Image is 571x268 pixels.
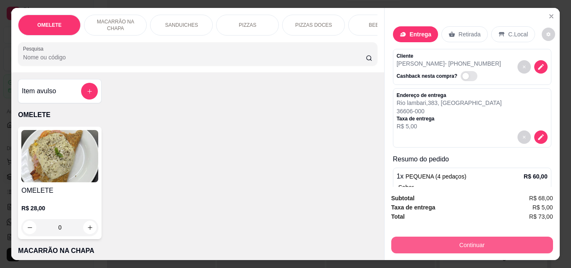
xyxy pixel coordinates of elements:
p: R$ 28,00 [21,204,98,212]
p: OMELETE [37,22,61,28]
strong: Taxa de entrega [391,204,436,211]
p: R$ 5,00 [397,122,502,130]
span: R$ 5,00 [533,203,553,212]
p: PIZZAS DOCES [295,22,332,28]
h4: OMELETE [21,186,98,196]
label: Pesquisa [23,45,46,52]
p: OMELETE [18,110,377,120]
p: Resumo do pedido [393,154,551,164]
div: Sabor [398,183,548,191]
span: PEQUENA (4 pedaços) [405,173,466,180]
button: add-separate-item [81,83,98,100]
p: R$ 60,00 [524,172,548,181]
span: R$ 68,00 [529,194,553,203]
p: Cliente [397,53,501,59]
p: MACARRÃO NA CHAPA [91,18,140,32]
p: SANDUICHES [165,22,198,28]
p: BEBIDAS [369,22,390,28]
button: Continuar [391,237,553,253]
p: C.Local [508,30,528,38]
p: Entrega [410,30,431,38]
p: Cashback nesta compra? [397,73,457,79]
button: decrease-product-quantity [517,60,531,74]
button: decrease-product-quantity [534,130,548,144]
h4: Item avulso [22,86,56,96]
p: 1 x [397,171,466,181]
p: Endereço de entrega [397,92,502,99]
label: Automatic updates [461,71,481,81]
p: PIZZAS [239,22,256,28]
button: Close [545,10,558,23]
button: decrease-product-quantity [542,28,555,41]
p: 36606-000 [397,107,502,115]
p: MACARRÃO NA CHAPA [18,246,377,256]
p: Retirada [459,30,481,38]
button: decrease-product-quantity [517,130,531,144]
button: decrease-product-quantity [534,60,548,74]
img: product-image [21,130,98,182]
strong: Subtotal [391,195,415,202]
p: Rio lambari , 383 , [GEOGRAPHIC_DATA] [397,99,502,107]
p: Taxa de entrega [397,115,502,122]
strong: Total [391,213,405,220]
span: R$ 73,00 [529,212,553,221]
input: Pesquisa [23,53,366,61]
p: [PERSON_NAME] - [PHONE_NUMBER] [397,59,501,68]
